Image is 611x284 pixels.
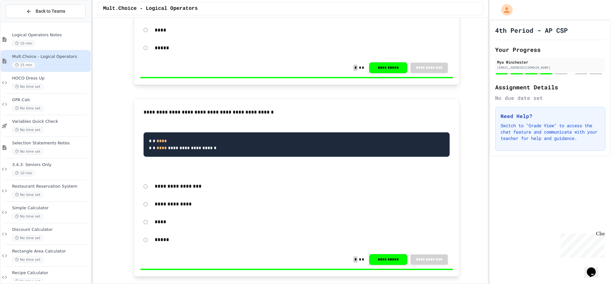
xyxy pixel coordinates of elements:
[103,5,198,12] span: Mult.Choice - Logical Operators
[3,3,44,40] div: Chat with us now!Close
[495,26,568,35] h1: 4th Period - AP CSP
[12,105,43,111] span: No time set
[12,170,35,176] span: 10 min
[501,112,600,120] h3: Need Help?
[495,83,605,92] h2: Assignment Details
[12,213,43,219] span: No time set
[558,231,605,258] iframe: chat widget
[12,162,89,168] span: 3.4.3: Seniors Only
[12,32,89,38] span: Logical Operators Notes
[495,45,605,54] h2: Your Progress
[6,4,86,18] button: Back to Teams
[12,205,89,211] span: Simple Calculator
[12,40,35,46] span: 10 min
[12,249,89,254] span: Rectangle Area Calculator
[12,227,89,232] span: Discount Calculator
[12,119,89,124] span: Variables Quick Check
[497,59,603,65] div: Mya Winchester
[12,127,43,133] span: No time set
[36,8,65,15] span: Back to Teams
[501,122,600,142] p: Switch to "Grade View" to access the chat feature and communicate with your teacher for help and ...
[12,76,89,81] span: HOCO Dress Up
[495,3,514,17] div: My Account
[497,65,603,70] div: [EMAIL_ADDRESS][DOMAIN_NAME]
[584,259,605,278] iframe: chat widget
[12,97,89,103] span: GPA Calc
[12,141,89,146] span: Selection Statements Notes
[12,62,35,68] span: 15 min
[495,94,605,102] div: No due date set
[12,149,43,155] span: No time set
[12,192,43,198] span: No time set
[12,235,43,241] span: No time set
[12,184,89,189] span: Restaurant Reservation System
[12,270,89,276] span: Recipe Calculator
[12,54,89,59] span: Mult.Choice - Logical Operators
[12,84,43,90] span: No time set
[12,257,43,263] span: No time set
